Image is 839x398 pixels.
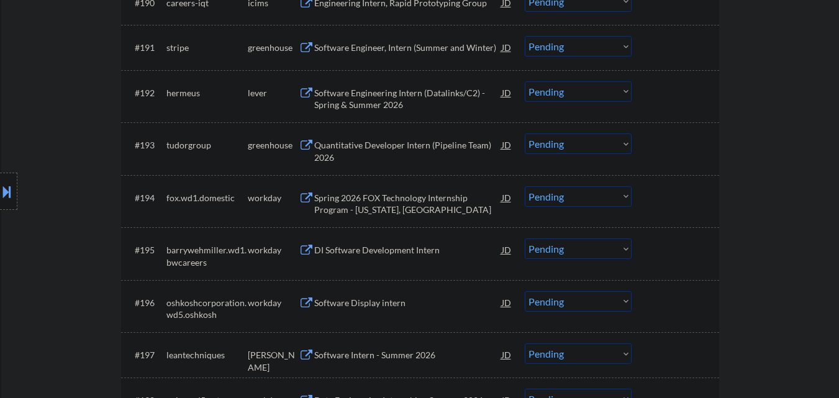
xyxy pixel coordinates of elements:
[314,349,502,361] div: Software Intern - Summer 2026
[248,139,299,152] div: greenhouse
[248,87,299,99] div: lever
[314,87,502,111] div: Software Engineering Intern (Datalinks/C2) - Spring & Summer 2026
[248,192,299,204] div: workday
[501,81,513,104] div: JD
[166,349,248,361] div: leantechniques
[501,291,513,314] div: JD
[314,192,502,216] div: Spring 2026 FOX Technology Internship Program - [US_STATE], [GEOGRAPHIC_DATA]
[314,297,502,309] div: Software Display intern
[248,349,299,373] div: [PERSON_NAME]
[501,186,513,209] div: JD
[248,42,299,54] div: greenhouse
[501,36,513,58] div: JD
[314,42,502,54] div: Software Engineer, Intern (Summer and Winter)
[314,244,502,256] div: DI Software Development Intern
[501,133,513,156] div: JD
[248,244,299,256] div: workday
[248,297,299,309] div: workday
[501,343,513,366] div: JD
[501,238,513,261] div: JD
[135,349,156,361] div: #197
[166,42,248,54] div: stripe
[135,42,156,54] div: #191
[166,297,248,321] div: oshkoshcorporation.wd5.oshkosh
[314,139,502,163] div: Quantitative Developer Intern (Pipeline Team) 2026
